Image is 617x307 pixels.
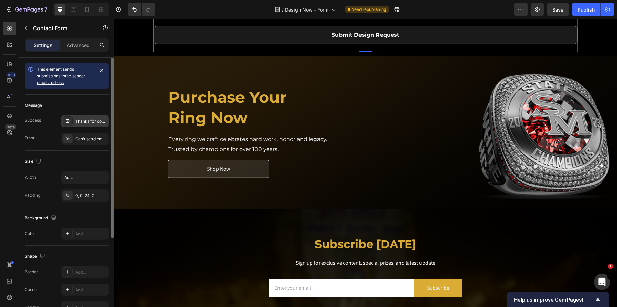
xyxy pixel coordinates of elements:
div: Add... [75,231,107,237]
div: Publish [578,6,595,13]
span: 1 [608,264,613,269]
span: / [282,6,284,13]
div: 450 [6,72,16,78]
span: Save [553,7,564,13]
p: Advanced [67,42,90,49]
div: Width [25,174,36,180]
div: Add... [75,287,107,293]
div: Subscribe [313,264,335,274]
div: Beta [5,124,16,130]
button: Subscribe [300,260,348,278]
span: Need republishing [352,6,386,13]
p: Settings [34,42,53,49]
button: Show survey - Help us improve GemPages! [514,295,602,304]
h2: Subscribe [DATE] [53,217,450,233]
button: Save [547,3,569,16]
span: Design Now - Form [285,6,329,13]
div: Border [25,269,38,275]
div: Corner [25,287,38,293]
div: Can’t send email. Please try again later. [75,136,107,142]
div: 0, 0, 24, 0 [75,193,107,199]
span: This element sends submissions to [37,66,85,85]
div: Thanks for contacting us. We'll get back to you as soon as possible. [75,118,107,124]
div: Padding [25,192,40,198]
p: Sign up for exclusive content, special prizes, and latest update [54,239,449,249]
div: Message [25,102,42,109]
input: Auto [62,171,108,184]
div: Shape [25,252,46,261]
div: Background [25,214,58,223]
p: 7 [44,5,47,14]
div: Size [25,157,43,166]
iframe: Intercom live chat [594,274,610,290]
button: Publish [572,3,600,16]
div: Add... [75,269,107,275]
iframe: Design area [114,19,617,307]
input: Enter your email [155,260,300,278]
p: Contact Form [33,24,90,32]
img: gempages_494420152121558133-47b3a13a-f3e6-456d-ba18-ed89a4983a75.png [362,45,497,181]
div: Error [25,135,35,141]
span: Help us improve GemPages! [514,296,594,303]
div: Success [25,117,41,123]
div: Color [25,231,35,237]
div: Undo/Redo [128,3,155,16]
button: 7 [3,3,50,16]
